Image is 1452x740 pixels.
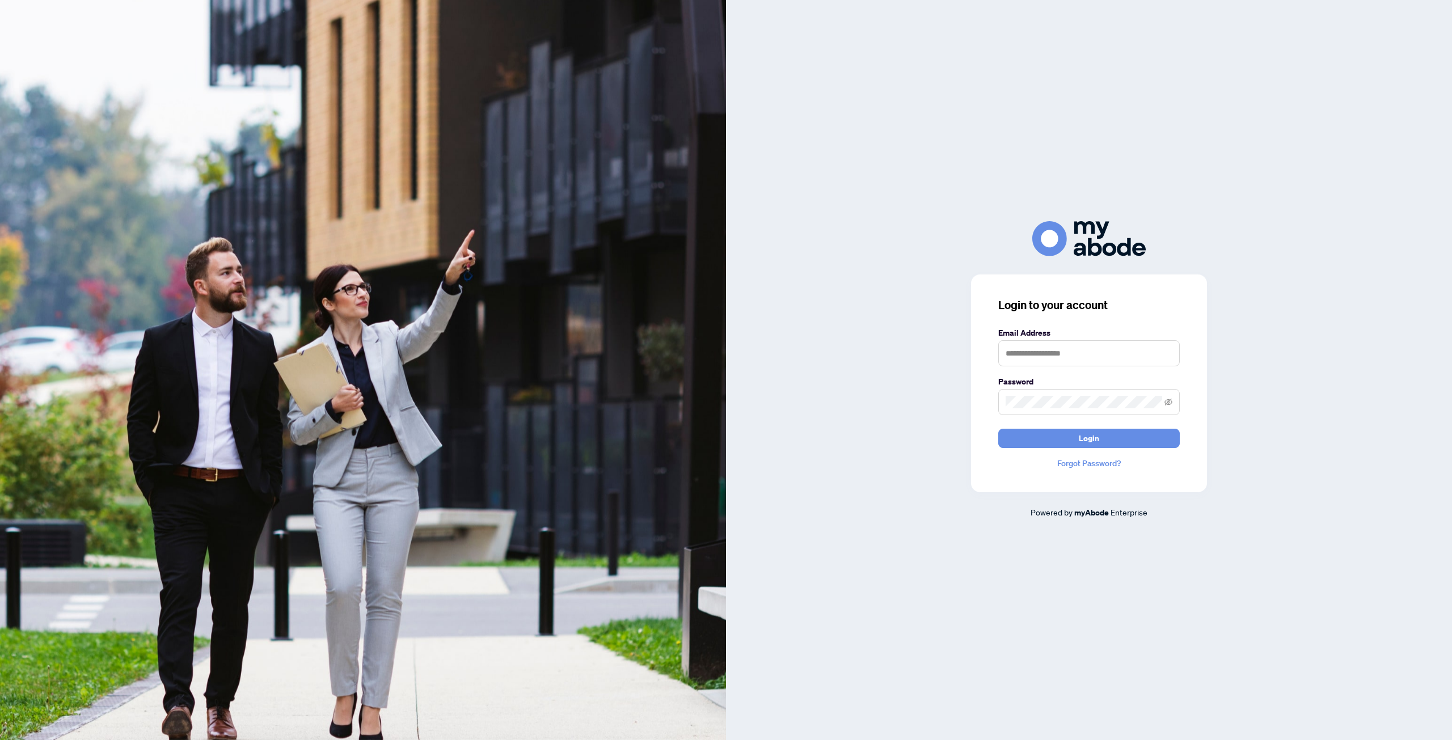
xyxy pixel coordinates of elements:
a: Forgot Password? [998,457,1180,470]
span: Powered by [1031,507,1073,517]
a: myAbode [1074,506,1109,519]
label: Email Address [998,327,1180,339]
button: Login [998,429,1180,448]
label: Password [998,375,1180,388]
h3: Login to your account [998,297,1180,313]
span: eye-invisible [1164,398,1172,406]
span: Enterprise [1111,507,1147,517]
img: ma-logo [1032,221,1146,256]
span: Login [1079,429,1099,447]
